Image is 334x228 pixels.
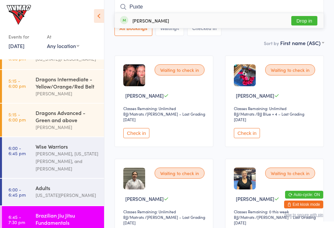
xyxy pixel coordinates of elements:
[234,128,260,138] button: Check in
[284,213,323,217] button: how to secure with pin
[123,111,144,117] div: BJJ/Matrats
[123,214,144,220] div: BJJ/Matrats
[36,109,99,123] div: Dragons Advanced - Green and above
[156,21,184,36] button: Waiting4
[8,78,26,89] time: 5:15 - 6:00 pm
[123,64,145,86] img: image1738972120.png
[2,179,104,205] a: 6:00 -6:45 pmAdults[US_STATE][PERSON_NAME]
[114,21,152,36] button: All Bookings
[8,42,24,49] a: [DATE]
[123,209,206,214] div: Classes Remaining: Unlimited
[8,187,26,197] time: 6:00 - 6:45 pm
[264,40,279,46] label: Sort by
[47,42,79,49] div: Any location
[8,112,26,122] time: 5:15 - 6:00 pm
[234,209,317,214] div: Classes Remaining: 0 this week
[8,51,26,61] time: 5:15 - 6:00 pm
[123,168,145,189] img: image1708326143.png
[36,123,99,131] div: [PERSON_NAME]
[234,214,254,220] div: BJJ/Matrats
[123,128,149,138] button: Check in
[47,31,79,42] div: At
[123,214,205,225] span: / [PERSON_NAME] – Last Grading [DATE]
[36,212,99,226] div: Brazilian Jiu Jitsu Fundamentals
[2,137,104,178] a: 6:00 -6:45 pmWise Warriors[PERSON_NAME], [US_STATE][PERSON_NAME], and [PERSON_NAME]
[132,18,169,23] div: [PERSON_NAME]
[234,111,254,117] div: BJJ/Matrats
[236,92,274,99] span: [PERSON_NAME]
[36,90,99,97] div: [PERSON_NAME]
[284,201,323,208] button: Exit kiosk mode
[36,75,99,90] div: Dragons Intermediate - Yellow/Orange/Red Belt
[177,26,179,31] div: 4
[8,145,26,156] time: 6:00 - 6:45 pm
[155,168,205,179] div: Waiting to check in
[187,21,221,36] button: Checked in
[155,64,205,75] div: Waiting to check in
[2,70,104,103] a: 5:15 -6:00 pmDragons Intermediate - Yellow/Orange/Red Belt[PERSON_NAME]
[291,16,317,25] button: Drop in
[234,168,256,189] img: image1695114244.png
[234,111,304,122] span: / BJJ Blue + 4 – Last Grading [DATE]
[234,214,316,225] span: / [PERSON_NAME] – Last Grading [DATE]
[234,106,317,111] div: Classes Remaining: Unlimited
[36,143,99,150] div: Wise Warriors
[7,5,31,25] img: Hunter Valley Martial Arts Centre Morisset
[265,168,315,179] div: Waiting to check in
[280,39,324,46] div: First name (ASC)
[265,64,315,75] div: Waiting to check in
[36,184,99,191] div: Adults
[285,191,323,199] button: Auto-cycle: ON
[36,150,99,172] div: [PERSON_NAME], [US_STATE][PERSON_NAME], and [PERSON_NAME]
[8,31,40,42] div: Events for
[2,104,104,137] a: 5:15 -6:00 pmDragons Advanced - Green and above[PERSON_NAME]
[36,191,99,199] div: [US_STATE][PERSON_NAME]
[125,195,164,202] span: [PERSON_NAME]
[8,214,25,225] time: 6:45 - 7:30 pm
[236,195,274,202] span: [PERSON_NAME]
[234,64,256,86] img: image1745814549.png
[123,111,205,122] span: / [PERSON_NAME] – Last Grading [DATE]
[123,106,206,111] div: Classes Remaining: Unlimited
[125,92,164,99] span: [PERSON_NAME]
